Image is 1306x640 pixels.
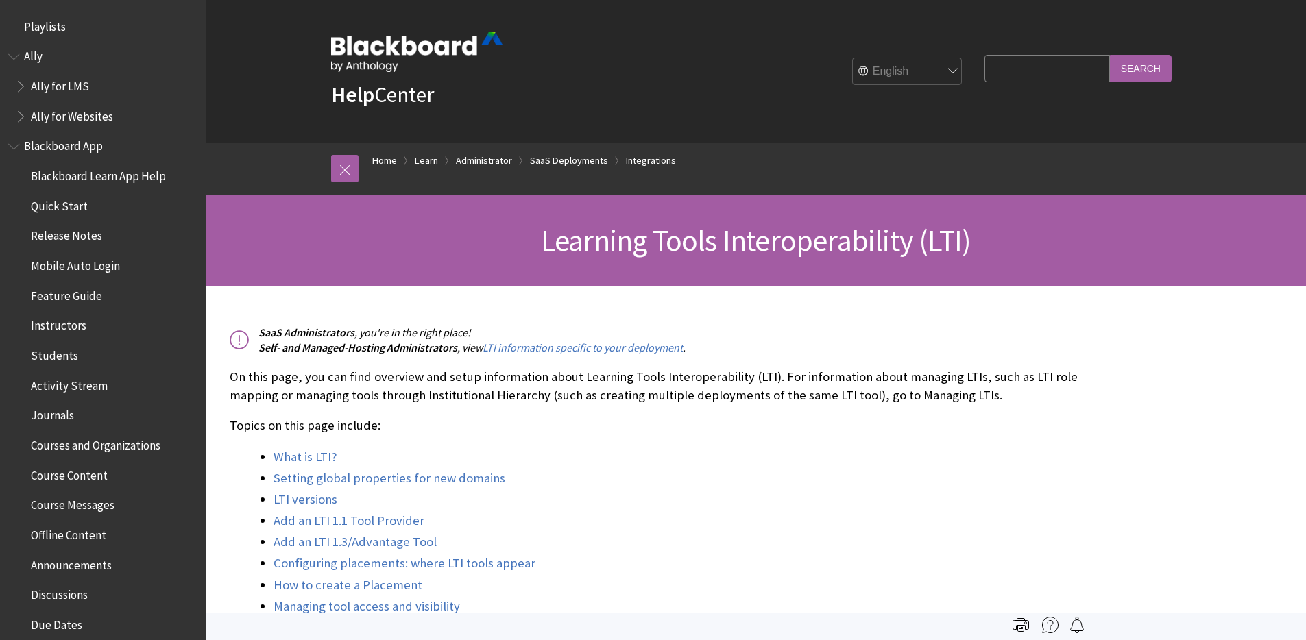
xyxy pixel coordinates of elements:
a: Managing tool access and visibility [274,598,460,615]
span: Course Content [31,464,108,482]
p: On this page, you can find overview and setup information about Learning Tools Interoperability (... [230,368,1080,404]
a: Home [372,152,397,169]
span: Offline Content [31,524,106,542]
span: Ally for Websites [31,105,113,123]
a: HelpCenter [331,81,434,108]
span: Playlists [24,15,66,34]
a: SaaS Deployments [530,152,608,169]
span: Quick Start [31,195,88,213]
img: More help [1042,617,1059,633]
input: Search [1110,55,1172,82]
a: Add an LTI 1.1 Tool Provider [274,513,424,529]
span: Blackboard App [24,135,103,153]
span: Courses and Organizations [31,434,160,452]
a: Configuring placements: where LTI tools appear [274,555,535,571]
span: Release Notes [31,225,102,243]
select: Site Language Selector [853,58,963,86]
img: Follow this page [1069,617,1085,633]
a: Add an LTI 1.3/Advantage Tool [274,534,437,550]
span: Announcements [31,554,112,572]
span: Mobile Auto Login [31,254,120,273]
span: Ally for LMS [31,75,89,93]
span: Journals [31,404,74,423]
p: Topics on this page include: [230,417,1080,434]
span: SaaS Administrators [258,325,354,339]
a: Learn [415,152,438,169]
p: , you're in the right place! , view . [230,325,1080,356]
span: Self- and Managed-Hosting Administrators [258,341,457,354]
a: Administrator [456,152,512,169]
img: Blackboard by Anthology [331,32,503,72]
a: LTI versions [274,491,337,508]
span: Activity Stream [31,374,108,393]
span: Learning Tools Interoperability (LTI) [541,221,971,259]
span: Ally [24,45,43,64]
a: Setting global properties for new domains [274,470,505,487]
strong: Help [331,81,374,108]
img: Print [1013,617,1029,633]
nav: Book outline for Anthology Ally Help [8,45,197,128]
span: Discussions [31,583,88,602]
a: What is LTI? [274,449,337,465]
span: Blackboard Learn App Help [31,164,166,183]
span: Course Messages [31,494,114,513]
nav: Book outline for Playlists [8,15,197,38]
span: Students [31,344,78,362]
span: Feature Guide [31,284,102,303]
span: Instructors [31,315,86,333]
a: Integrations [626,152,676,169]
span: Due Dates [31,613,82,632]
a: How to create a Placement [274,577,422,593]
a: LTI information specific to your deployment [483,341,683,355]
